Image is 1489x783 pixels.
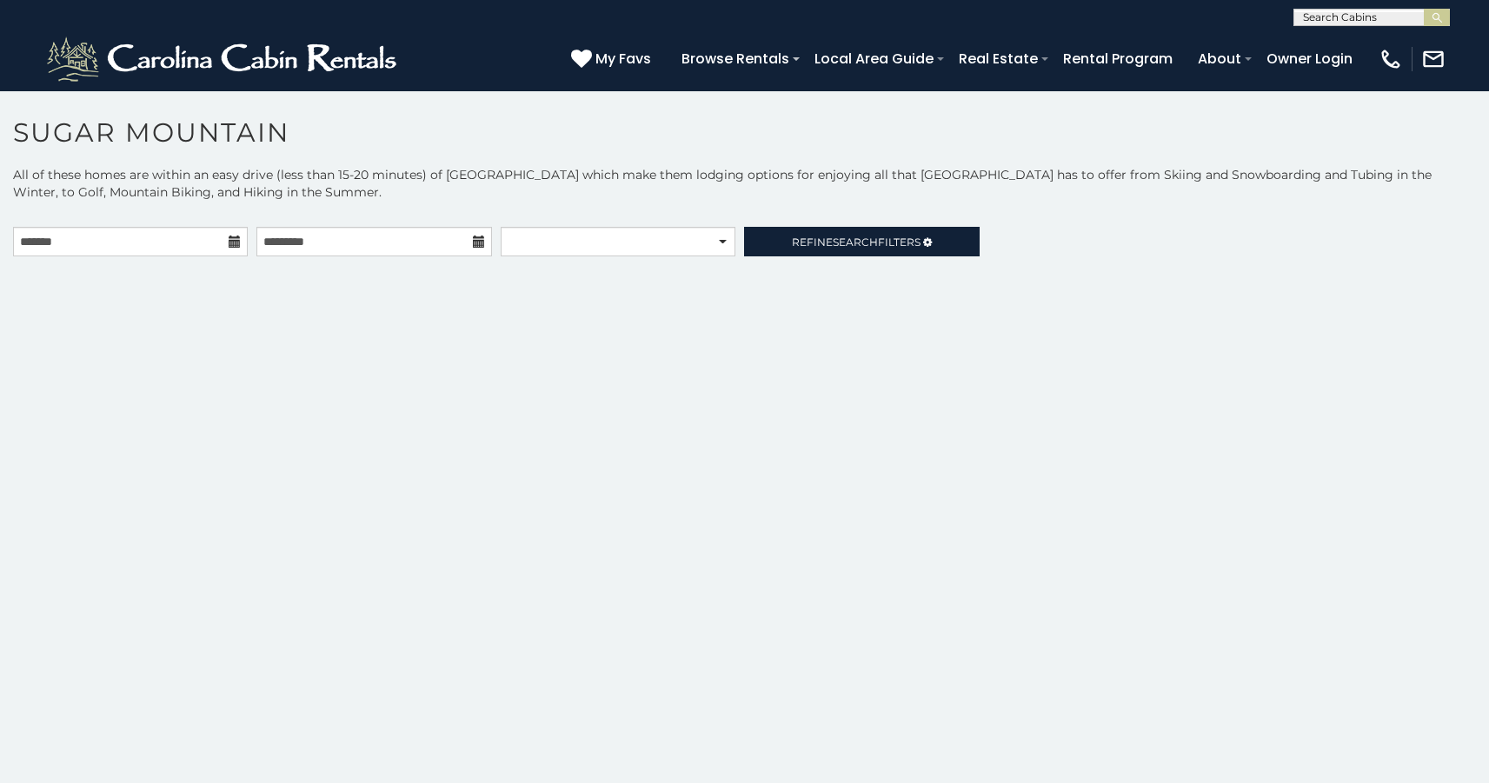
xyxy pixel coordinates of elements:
a: Real Estate [950,43,1047,74]
a: My Favs [571,48,655,70]
a: About [1189,43,1250,74]
img: phone-regular-white.png [1379,47,1403,71]
span: My Favs [595,48,651,70]
a: Rental Program [1054,43,1181,74]
img: White-1-2.png [43,33,404,85]
span: Refine Filters [792,236,921,249]
span: Search [833,236,878,249]
a: RefineSearchFilters [744,227,979,256]
img: mail-regular-white.png [1421,47,1446,71]
a: Owner Login [1258,43,1361,74]
a: Browse Rentals [673,43,798,74]
a: Local Area Guide [806,43,942,74]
